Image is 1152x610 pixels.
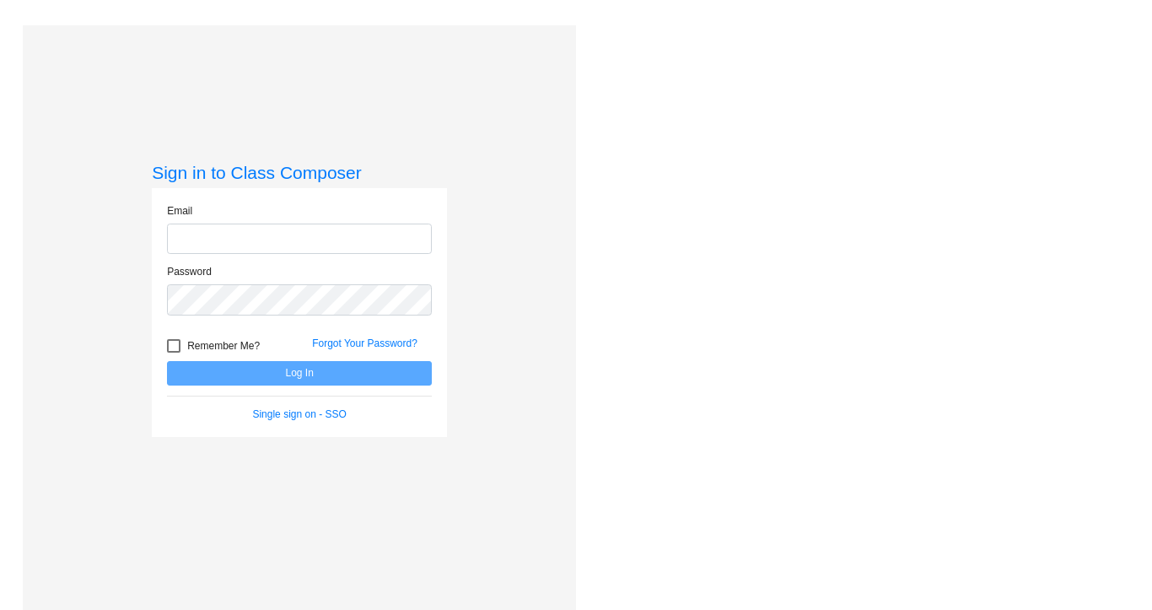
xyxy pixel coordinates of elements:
[312,337,417,349] a: Forgot Your Password?
[167,264,212,279] label: Password
[187,336,260,356] span: Remember Me?
[252,408,346,420] a: Single sign on - SSO
[152,162,447,183] h3: Sign in to Class Composer
[167,203,192,219] label: Email
[167,361,432,386] button: Log In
